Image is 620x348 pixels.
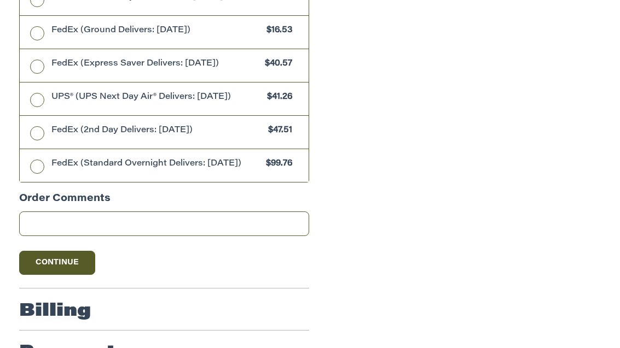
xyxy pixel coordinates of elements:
[19,192,111,212] legend: Order Comments
[261,158,293,170] span: $99.76
[19,300,91,322] h2: Billing
[262,25,293,37] span: $16.53
[260,58,293,70] span: $40.57
[262,91,293,104] span: $41.26
[51,25,262,37] span: FedEx (Ground Delivers: [DATE])
[51,91,262,104] span: UPS® (UPS Next Day Air® Delivers: [DATE])
[51,158,261,170] span: FedEx (Standard Overnight Delivers: [DATE])
[51,125,263,137] span: FedEx (2nd Day Delivers: [DATE])
[19,251,96,275] button: Continue
[51,58,260,70] span: FedEx (Express Saver Delivers: [DATE])
[263,125,293,137] span: $47.51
